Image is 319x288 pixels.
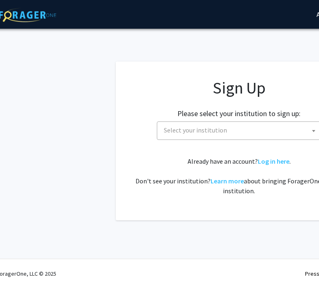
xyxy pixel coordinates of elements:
[177,109,301,118] h2: Please select your institution to sign up:
[6,251,35,282] iframe: Chat
[258,157,289,165] a: Log in here
[164,126,227,134] span: Select your institution
[211,177,244,185] a: Learn more about bringing ForagerOne to your institution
